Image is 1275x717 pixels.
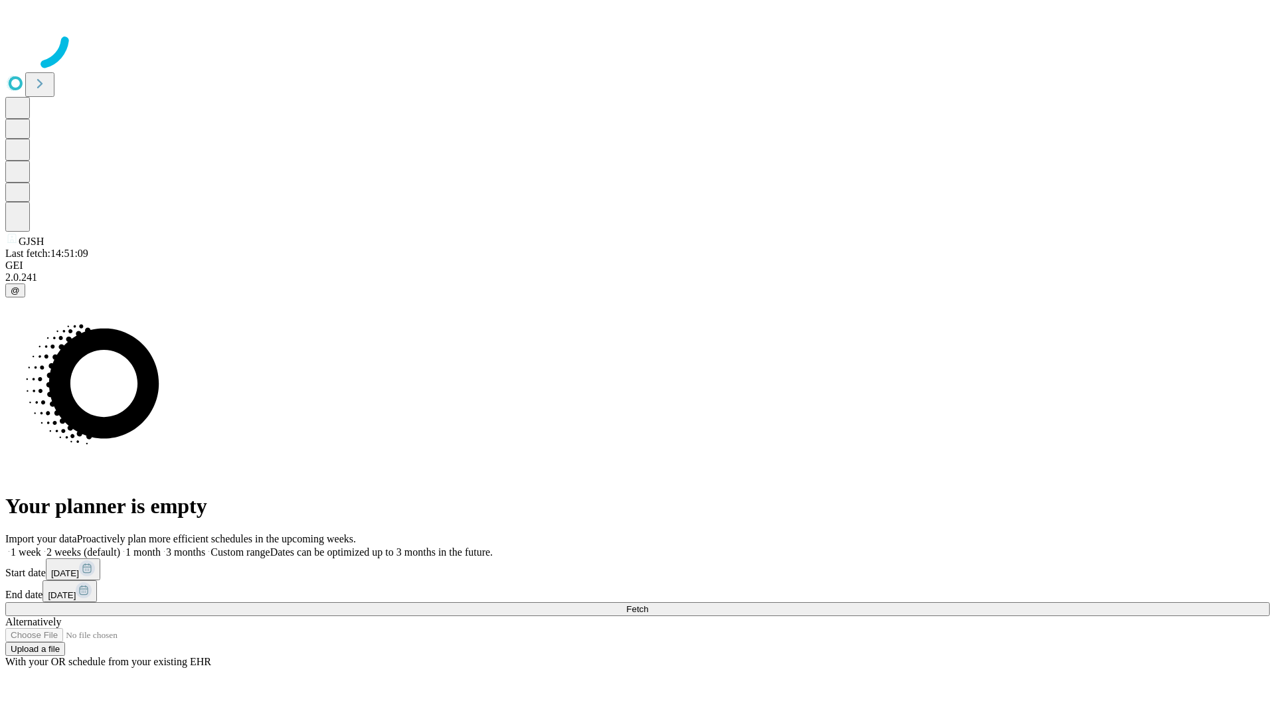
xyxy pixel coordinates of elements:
[42,580,97,602] button: [DATE]
[5,283,25,297] button: @
[19,236,44,247] span: GJSH
[77,533,356,544] span: Proactively plan more efficient schedules in the upcoming weeks.
[5,272,1270,283] div: 2.0.241
[5,602,1270,616] button: Fetch
[5,494,1270,518] h1: Your planner is empty
[5,260,1270,272] div: GEI
[5,616,61,627] span: Alternatively
[5,558,1270,580] div: Start date
[51,568,79,578] span: [DATE]
[5,248,88,259] span: Last fetch: 14:51:09
[48,590,76,600] span: [DATE]
[46,546,120,558] span: 2 weeks (default)
[5,642,65,656] button: Upload a file
[126,546,161,558] span: 1 month
[166,546,205,558] span: 3 months
[5,580,1270,602] div: End date
[11,546,41,558] span: 1 week
[11,285,20,295] span: @
[270,546,493,558] span: Dates can be optimized up to 3 months in the future.
[5,656,211,667] span: With your OR schedule from your existing EHR
[46,558,100,580] button: [DATE]
[211,546,270,558] span: Custom range
[5,533,77,544] span: Import your data
[626,604,648,614] span: Fetch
